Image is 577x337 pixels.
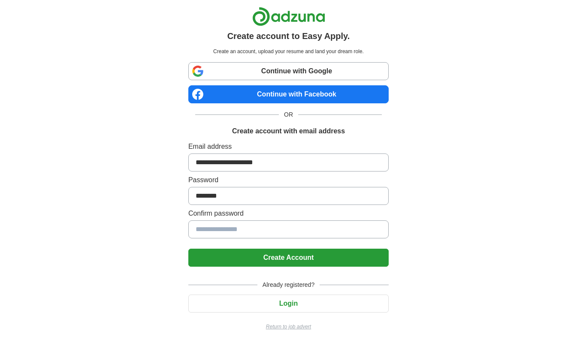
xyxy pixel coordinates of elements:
[279,110,298,119] span: OR
[188,62,389,80] a: Continue with Google
[188,141,389,152] label: Email address
[188,175,389,185] label: Password
[188,323,389,331] a: Return to job advert
[257,280,320,289] span: Already registered?
[188,85,389,103] a: Continue with Facebook
[188,295,389,313] button: Login
[252,7,325,26] img: Adzuna logo
[232,126,345,136] h1: Create account with email address
[188,300,389,307] a: Login
[188,249,389,267] button: Create Account
[190,48,387,55] p: Create an account, upload your resume and land your dream role.
[188,208,389,219] label: Confirm password
[227,30,350,42] h1: Create account to Easy Apply.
